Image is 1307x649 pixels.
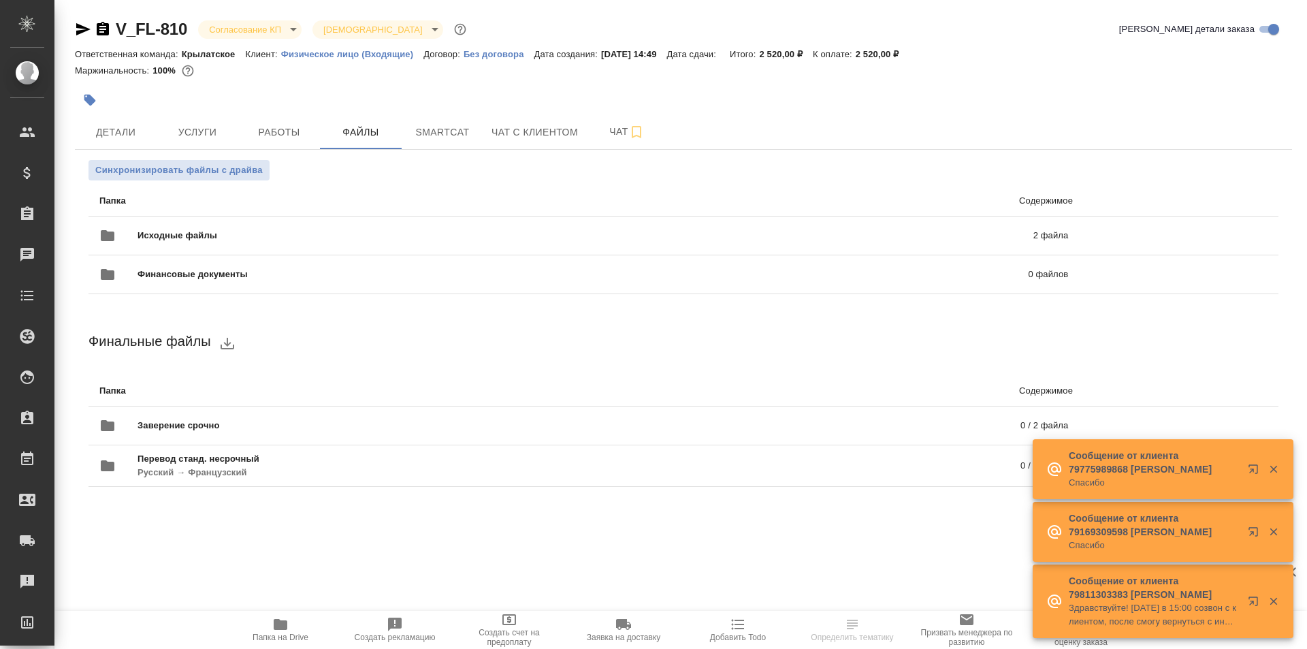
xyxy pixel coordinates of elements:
p: Договор: [423,49,464,59]
p: 100% [152,65,179,76]
button: Синхронизировать файлы с драйва [88,160,270,180]
p: Ответственная команда: [75,49,182,59]
p: Клиент: [245,49,280,59]
span: Перевод станд. несрочный [138,452,640,466]
button: Открыть в новой вкладке [1240,588,1272,620]
p: Маржинальность: [75,65,152,76]
p: Спасибо [1069,539,1239,552]
span: Чат [594,123,660,140]
p: Папка [99,384,572,398]
a: Физическое лицо (Входящие) [281,48,424,59]
span: Синхронизировать файлы с драйва [95,163,263,177]
p: 0 / 2 файла [620,419,1068,432]
span: Детали [83,124,148,141]
p: Крылатское [182,49,246,59]
p: Сообщение от клиента 79169309598 [PERSON_NAME] [1069,511,1239,539]
button: Скопировать ссылку для ЯМессенджера [75,21,91,37]
span: Файлы [328,124,393,141]
p: 2 520,00 ₽ [856,49,909,59]
p: К оплате: [813,49,856,59]
p: Спасибо [1069,476,1239,490]
button: Открыть в новой вкладке [1240,518,1272,551]
p: Дата сдачи: [667,49,720,59]
p: Физическое лицо (Входящие) [281,49,424,59]
span: Финальные файлы [88,334,211,349]
p: Содержимое [572,384,1073,398]
span: Финансовые документы [138,268,638,281]
span: Работы [246,124,312,141]
button: folder [91,258,124,291]
p: Без договора [464,49,534,59]
div: Согласование КП [312,20,442,39]
button: Открыть в новой вкладке [1240,456,1272,488]
p: 0 файлов [638,268,1068,281]
button: [DEMOGRAPHIC_DATA] [319,24,426,35]
p: Папка [99,194,572,208]
span: Smartcat [410,124,475,141]
span: [PERSON_NAME] детали заказа [1119,22,1255,36]
span: Услуги [165,124,230,141]
svg: Подписаться [628,124,645,140]
span: Заверение срочно [138,419,620,432]
button: download [211,327,244,360]
div: Согласование КП [198,20,302,39]
p: [DATE] 14:49 [601,49,667,59]
span: Чат с клиентом [491,124,578,141]
button: folder [91,219,124,252]
p: 0 / 2 файла [640,459,1068,473]
button: Закрыть [1259,463,1287,475]
p: Итого: [730,49,759,59]
p: Дата создания: [534,49,601,59]
span: Исходные файлы [138,229,625,242]
button: Добавить тэг [75,85,105,115]
button: Закрыть [1259,595,1287,607]
p: Сообщение от клиента 79811303383 [PERSON_NAME] [1069,574,1239,601]
a: V_FL-810 [116,20,187,38]
a: Без договора [464,48,534,59]
button: 0.00 RUB; [179,62,197,80]
p: Сообщение от клиента 79775989868 [PERSON_NAME] [1069,449,1239,476]
p: 2 файла [625,229,1068,242]
button: Закрыть [1259,526,1287,538]
button: Согласование КП [205,24,285,35]
p: Содержимое [572,194,1073,208]
p: 2 520,00 ₽ [759,49,813,59]
p: Русский → Французский [138,466,640,479]
button: folder [91,449,124,482]
button: Скопировать ссылку [95,21,111,37]
p: Здравствуйте! [DATE] в 15:00 созвон с клиентом, после смогу вернуться с информацией [GEOGRAPHIC_D... [1069,601,1239,629]
button: Доп статусы указывают на важность/срочность заказа [451,20,469,38]
button: folder [91,409,124,442]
